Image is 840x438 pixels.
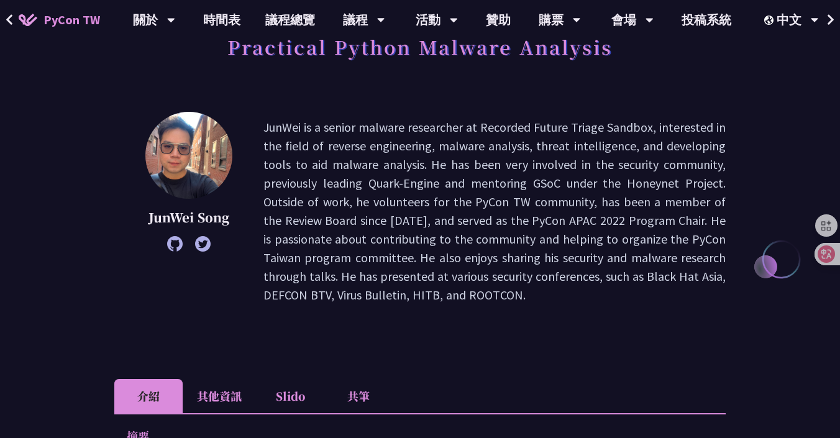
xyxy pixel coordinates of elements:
[6,4,112,35] a: PyCon TW
[145,112,232,199] img: JunWei Song
[324,379,393,413] li: 共筆
[145,208,232,227] p: JunWei Song
[43,11,100,29] span: PyCon TW
[183,379,256,413] li: 其他資訊
[114,379,183,413] li: 介紹
[256,379,324,413] li: Slido
[19,14,37,26] img: Home icon of PyCon TW 2025
[227,28,613,65] h1: Practical Python Malware Analysis
[764,16,777,25] img: Locale Icon
[263,118,726,304] p: JunWei is a senior malware researcher at Recorded Future Triage Sandbox, interested in the field ...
